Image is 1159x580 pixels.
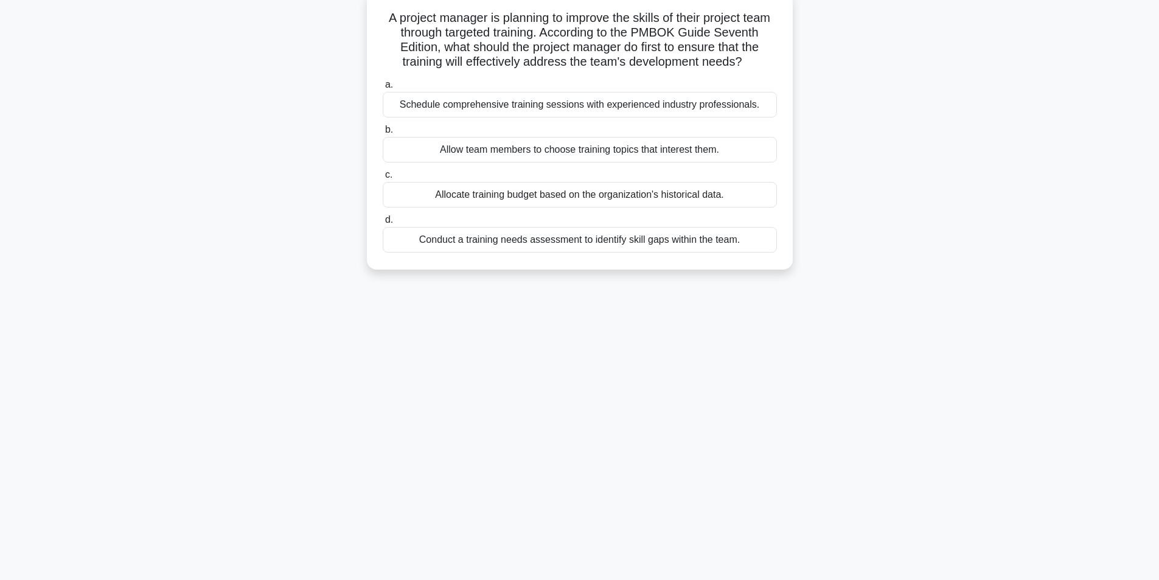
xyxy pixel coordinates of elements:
[383,227,777,253] div: Conduct a training needs assessment to identify skill gaps within the team.
[383,92,777,117] div: Schedule comprehensive training sessions with experienced industry professionals.
[385,214,393,225] span: d.
[383,137,777,162] div: Allow team members to choose training topics that interest them.
[385,79,393,89] span: a.
[383,182,777,208] div: Allocate training budget based on the organization's historical data.
[385,124,393,135] span: b.
[381,10,778,70] h5: A project manager is planning to improve the skills of their project team through targeted traini...
[385,169,392,180] span: c.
